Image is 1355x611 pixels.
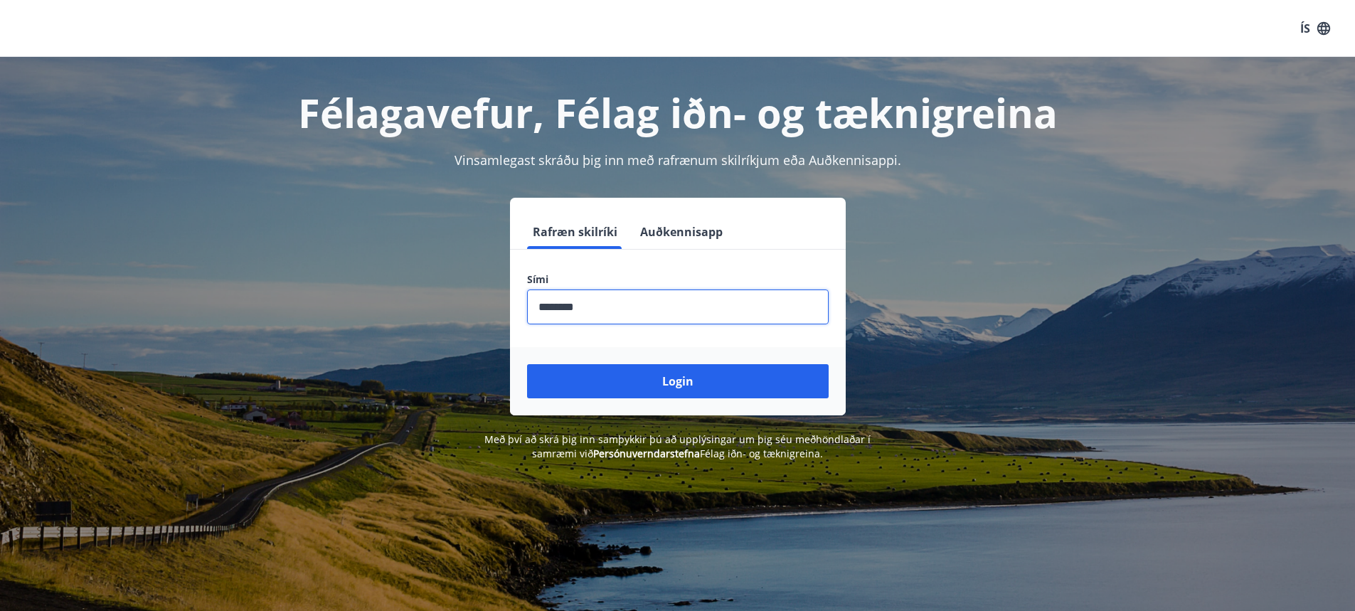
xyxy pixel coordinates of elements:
[593,447,700,460] a: Persónuverndarstefna
[527,215,623,249] button: Rafræn skilríki
[527,364,829,398] button: Login
[634,215,728,249] button: Auðkennisapp
[455,152,901,169] span: Vinsamlegast skráðu þig inn með rafrænum skilríkjum eða Auðkennisappi.
[183,85,1173,139] h1: Félagavefur, Félag iðn- og tæknigreina
[527,272,829,287] label: Sími
[484,432,871,460] span: Með því að skrá þig inn samþykkir þú að upplýsingar um þig séu meðhöndlaðar í samræmi við Félag i...
[1292,16,1338,41] button: ÍS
